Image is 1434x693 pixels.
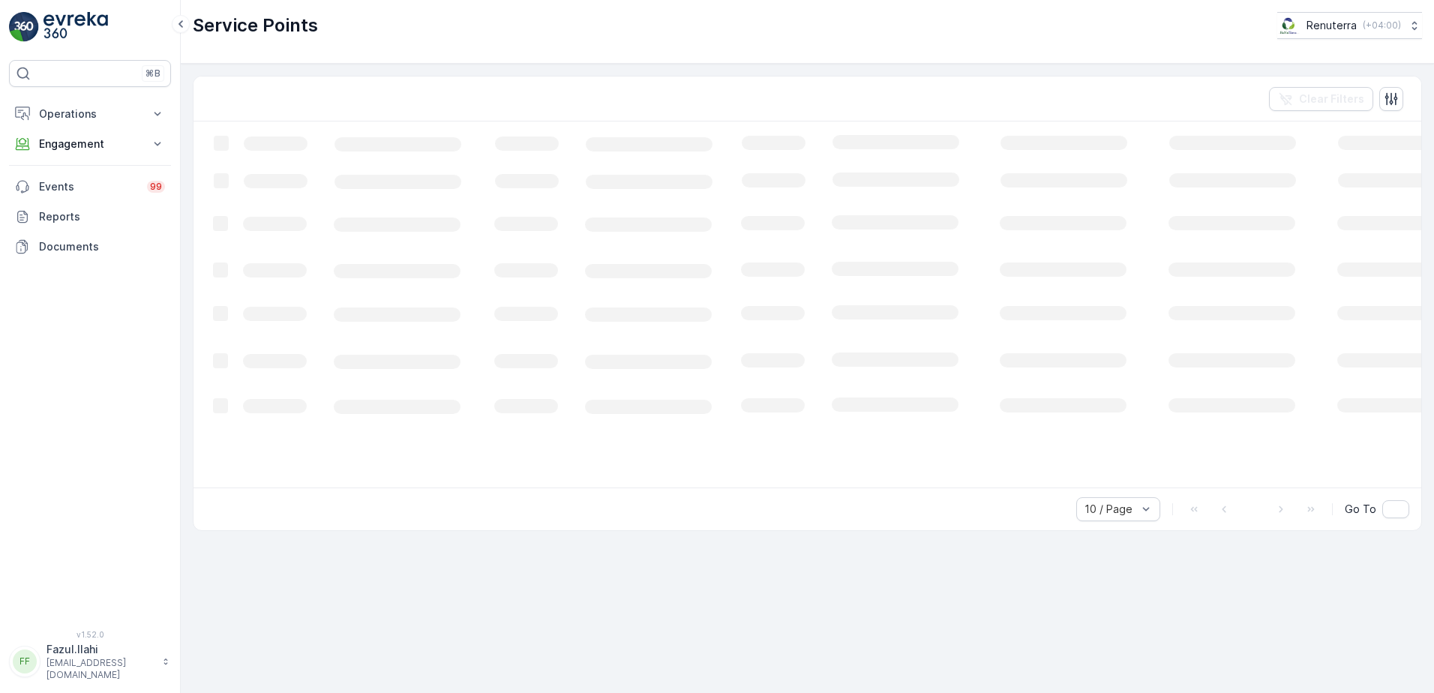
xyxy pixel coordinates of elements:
a: Events99 [9,172,171,202]
p: 99 [150,181,162,193]
a: Reports [9,202,171,232]
div: FF [13,649,37,673]
a: Documents [9,232,171,262]
button: Clear Filters [1269,87,1373,111]
p: [EMAIL_ADDRESS][DOMAIN_NAME] [46,657,154,681]
p: Reports [39,209,165,224]
p: Clear Filters [1299,91,1364,106]
span: v 1.52.0 [9,630,171,639]
img: logo [9,12,39,42]
p: ( +04:00 ) [1363,19,1401,31]
p: Events [39,179,138,194]
p: Engagement [39,136,141,151]
p: Operations [39,106,141,121]
p: Documents [39,239,165,254]
p: Renuterra [1306,18,1357,33]
p: ⌘B [145,67,160,79]
p: Fazul.Ilahi [46,642,154,657]
p: Service Points [193,13,318,37]
button: Renuterra(+04:00) [1277,12,1422,39]
button: Engagement [9,129,171,159]
button: FFFazul.Ilahi[EMAIL_ADDRESS][DOMAIN_NAME] [9,642,171,681]
button: Operations [9,99,171,129]
img: logo_light-DOdMpM7g.png [43,12,108,42]
img: Screenshot_2024-07-26_at_13.33.01.png [1277,17,1300,34]
span: Go To [1345,502,1376,517]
